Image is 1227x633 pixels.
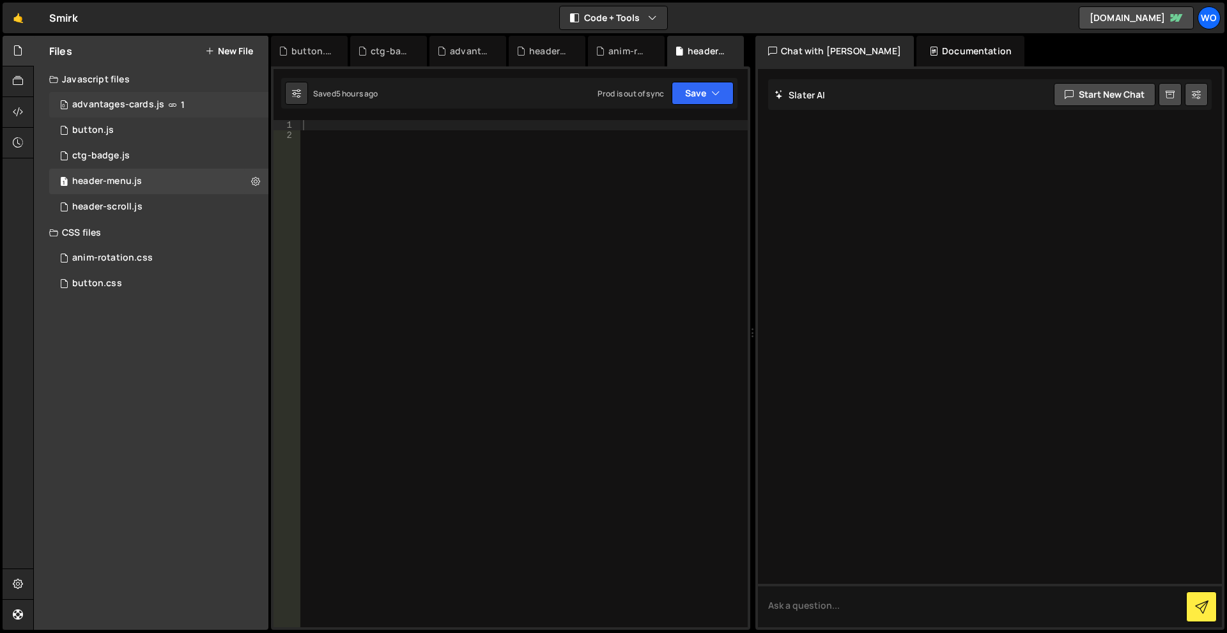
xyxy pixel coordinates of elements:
[608,45,649,57] div: anim-rotation.css
[3,3,34,33] a: 🤙
[49,10,78,26] div: Smirk
[34,66,268,92] div: Javascript files
[755,36,914,66] div: Chat with [PERSON_NAME]
[49,169,268,194] div: 17282/47898.js
[49,44,72,58] h2: Files
[49,194,268,220] div: 17282/47904.js
[313,88,378,99] div: Saved
[49,271,268,296] div: 17282/47941.css
[529,45,570,57] div: header-scroll.js
[598,88,664,99] div: Prod is out of sync
[775,89,826,101] h2: Slater AI
[688,45,729,57] div: header-menu.js
[181,100,185,110] span: 1
[672,82,734,105] button: Save
[34,220,268,245] div: CSS files
[72,150,130,162] div: ctg-badge.js
[72,278,122,289] div: button.css
[274,120,300,130] div: 1
[60,178,68,188] span: 1
[72,252,153,264] div: anim-rotation.css
[49,245,268,271] div: 17282/47902.css
[450,45,491,57] div: advantages-cards.js
[916,36,1024,66] div: Documentation
[72,99,164,111] div: advantages-cards.js
[72,201,143,213] div: header-scroll.js
[49,92,268,118] div: 17282/47905.js
[336,88,378,99] div: 5 hours ago
[205,46,253,56] button: New File
[49,118,268,143] div: 17282/48000.js
[560,6,667,29] button: Code + Tools
[1054,83,1155,106] button: Start new chat
[1198,6,1221,29] a: Wo
[274,130,300,141] div: 2
[291,45,332,57] div: button.css
[49,143,268,169] div: 17282/47909.js
[60,101,68,111] span: 0
[72,125,114,136] div: button.js
[1079,6,1194,29] a: [DOMAIN_NAME]
[371,45,412,57] div: ctg-badge.js
[72,176,142,187] div: header-menu.js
